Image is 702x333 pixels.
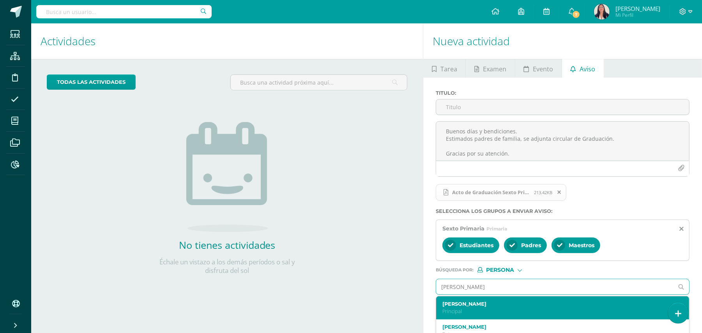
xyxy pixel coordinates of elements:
span: Maestros [569,242,594,249]
label: Selecciona los grupos a enviar aviso : [436,208,690,214]
p: Principal [442,308,672,315]
span: Aviso [580,60,595,78]
img: ec19ab1bafb2871a01cb4bb1fedf3d93.png [594,4,610,19]
span: Persona [486,268,514,272]
a: todas las Actividades [47,74,136,90]
span: [PERSON_NAME] [615,5,660,12]
label: [PERSON_NAME] [442,301,672,307]
div: [object Object] [477,267,536,273]
label: [PERSON_NAME] [442,324,672,330]
input: Busca una actividad próxima aquí... [231,75,407,90]
input: Ej. Mario Galindo [436,279,674,294]
span: Acto de Graduación Sexto Primaria.docx (1).pdf [436,184,566,201]
span: 7 [572,10,580,19]
span: Examen [483,60,506,78]
label: Titulo : [436,90,690,96]
span: Padres [521,242,541,249]
span: Sexto Primaria [442,225,485,232]
span: Evento [533,60,553,78]
a: Evento [515,59,562,78]
a: Aviso [562,59,604,78]
input: Busca un usuario... [36,5,212,18]
span: 213.42KB [534,190,552,195]
span: Remover archivo [553,188,566,197]
h1: Nueva actividad [433,23,693,59]
textarea: Buenos días y bendiciones. Estimados padres de familia, se adjunta circular de Graduación. Gracia... [436,122,689,161]
span: Búsqueda por : [436,268,474,272]
h1: Actividades [41,23,414,59]
span: Acto de Graduación Sexto Primaria.docx (1).pdf [448,189,534,195]
span: Primaria [486,226,507,232]
a: Examen [466,59,515,78]
img: no_activities.png [186,122,268,232]
input: Titulo [436,99,689,115]
p: Échale un vistazo a los demás períodos o sal y disfruta del sol [149,258,305,275]
span: Estudiantes [460,242,493,249]
a: Tarea [423,59,465,78]
h2: No tienes actividades [149,238,305,252]
span: Mi Perfil [615,12,660,18]
span: Tarea [440,60,457,78]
